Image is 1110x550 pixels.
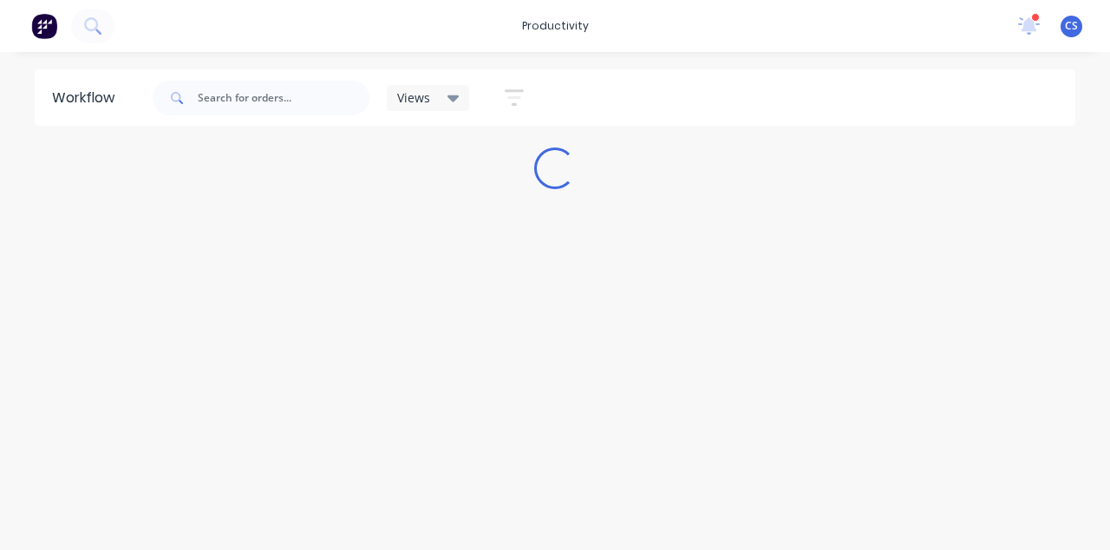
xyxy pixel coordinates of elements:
input: Search for orders... [198,81,369,115]
img: Factory [31,13,57,39]
span: Views [397,88,430,107]
div: Workflow [52,88,123,108]
span: CS [1065,18,1078,34]
div: productivity [513,13,597,39]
